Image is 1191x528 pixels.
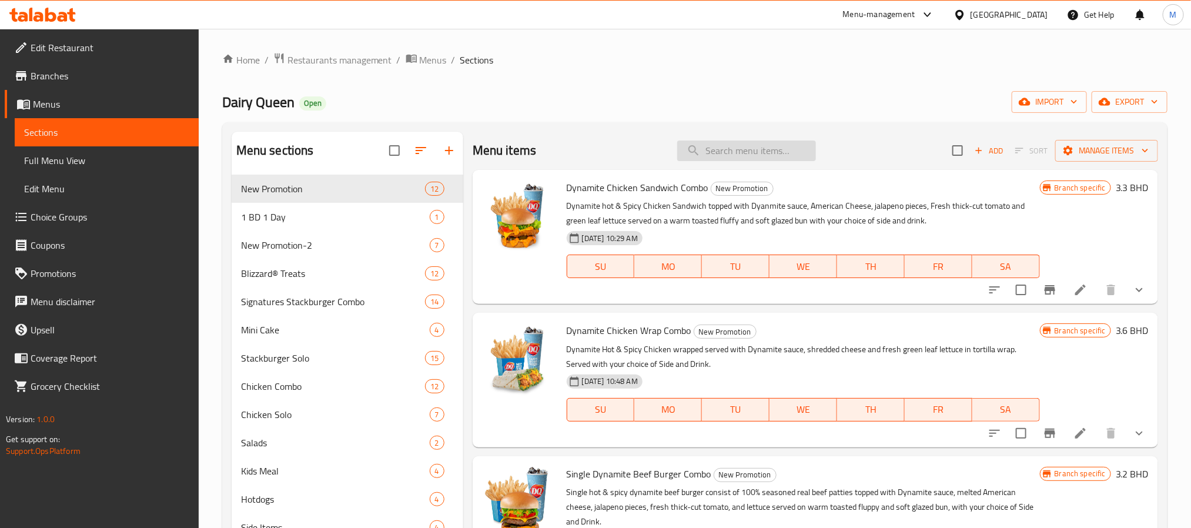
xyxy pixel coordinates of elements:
span: Dynamite Chicken Sandwich Combo [567,179,708,196]
a: Support.OpsPlatform [6,443,81,459]
div: 1 BD 1 Day1 [232,203,463,231]
span: Salads [241,436,430,450]
a: Coverage Report [5,344,199,372]
div: [GEOGRAPHIC_DATA] [971,8,1048,21]
span: 1 BD 1 Day [241,210,430,224]
button: SU [567,398,635,422]
span: Menus [420,53,447,67]
span: Select section first [1008,142,1055,160]
a: Grocery Checklist [5,372,199,400]
input: search [677,141,816,161]
span: Sections [24,125,189,139]
svg: Show Choices [1132,426,1146,440]
span: export [1101,95,1158,109]
li: / [451,53,456,67]
span: WE [774,401,832,418]
img: Dynamite Chicken Wrap Combo [482,322,557,397]
span: TH [842,401,900,418]
button: show more [1125,276,1153,304]
button: Add section [435,136,463,165]
span: Coupons [31,238,189,252]
span: Coverage Report [31,351,189,365]
span: 2 [430,437,444,449]
span: Edit Restaurant [31,41,189,55]
div: Signatures Stackburger Combo14 [232,288,463,316]
div: items [425,351,444,365]
span: Branch specific [1050,468,1110,479]
div: items [425,379,444,393]
span: Kids Meal [241,464,430,478]
span: [DATE] 10:48 AM [577,376,643,387]
span: 12 [426,183,443,195]
span: Select to update [1009,278,1033,302]
li: / [397,53,401,67]
span: Grocery Checklist [31,379,189,393]
span: New Promotion [711,182,773,195]
button: sort-choices [981,419,1009,447]
button: SA [972,398,1040,422]
span: Manage items [1065,143,1149,158]
span: MO [639,401,697,418]
span: 1 [430,212,444,223]
div: items [430,436,444,450]
span: 15 [426,353,443,364]
h6: 3.6 BHD [1116,322,1149,339]
div: items [430,492,444,506]
a: Coupons [5,231,199,259]
div: items [425,266,444,280]
span: Chicken Combo [241,379,426,393]
a: Restaurants management [273,52,392,68]
h6: 3.2 BHD [1116,466,1149,482]
p: Dynamite hot & Spicy Chicken Sandwich topped with Dyanmite sauce, American Cheese, jalapeno piece... [567,199,1040,228]
div: New Promotion-27 [232,231,463,259]
div: items [430,407,444,422]
span: TU [707,401,765,418]
div: Chicken Solo7 [232,400,463,429]
span: FR [909,258,968,275]
div: items [430,238,444,252]
span: SU [572,258,630,275]
div: New Promotion-2 [241,238,430,252]
button: show more [1125,419,1153,447]
div: items [430,464,444,478]
div: New Promotion [241,182,426,196]
button: Branch-specific-item [1036,276,1064,304]
div: Hotdogs4 [232,485,463,513]
div: items [430,323,444,337]
button: import [1012,91,1087,113]
span: import [1021,95,1078,109]
span: Blizzard® Treats [241,266,426,280]
span: FR [909,401,968,418]
button: delete [1097,419,1125,447]
span: Hotdogs [241,492,430,506]
span: Add [973,144,1005,158]
span: Chicken Solo [241,407,430,422]
span: 12 [426,381,443,392]
span: Version: [6,412,35,427]
span: Add item [970,142,1008,160]
button: TH [837,255,905,278]
span: 12 [426,268,443,279]
span: Sort sections [407,136,435,165]
span: Menus [33,97,189,111]
a: Edit menu item [1073,426,1088,440]
span: TH [842,258,900,275]
span: Open [299,98,326,108]
span: Single Dynamite Beef Burger Combo [567,465,711,483]
span: Stackburger Solo [241,351,426,365]
li: / [265,53,269,67]
span: M [1170,8,1177,21]
a: Upsell [5,316,199,344]
span: Sections [460,53,494,67]
span: Choice Groups [31,210,189,224]
button: Add [970,142,1008,160]
button: TU [702,255,770,278]
span: [DATE] 10:29 AM [577,233,643,244]
span: Promotions [31,266,189,280]
a: Sections [15,118,199,146]
span: WE [774,258,832,275]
